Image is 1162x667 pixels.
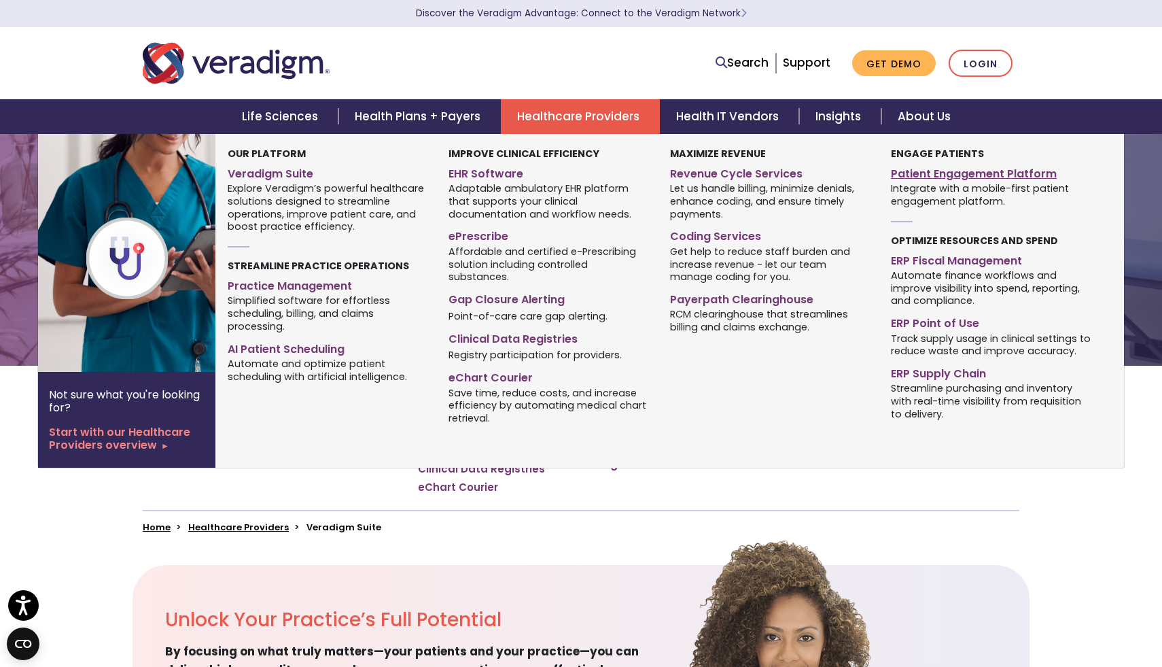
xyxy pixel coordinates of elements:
span: Streamline purchasing and inventory with real-time visibility from requisition to delivery. [891,381,1091,421]
a: Get Demo [852,50,936,77]
a: Clinical Data Registries [418,462,545,476]
a: Patient Engagement Platform [891,162,1091,182]
span: Let us handle billing, minimize denials, enhance coding, and ensure timely payments. [670,182,870,221]
a: eChart Courier [448,366,649,386]
a: Healthcare Providers [501,99,660,134]
a: Start with our Healthcare Providers overview [49,426,205,451]
button: Open CMP widget [7,628,39,660]
strong: Our Platform [228,147,306,160]
a: AI Patient Scheduling [228,337,428,357]
a: Coding Services [670,224,870,244]
img: Veradigm logo [143,41,330,86]
a: ERP Fiscal Management [891,249,1091,269]
span: Simplified software for effortless scheduling, billing, and claims processing. [228,294,428,333]
strong: Optimize Resources and Spend [891,234,1058,247]
a: Practice Management [228,274,428,294]
span: Integrate with a mobile-first patient engagement platform. [891,182,1091,208]
span: Automate and optimize patient scheduling with artificial intelligence. [228,356,428,383]
a: Home [143,521,171,534]
a: Discover the Veradigm Advantage: Connect to the Veradigm NetworkLearn More [416,7,747,20]
strong: Engage Patients [891,147,984,160]
p: Not sure what you're looking for? [49,388,205,414]
a: Login [949,50,1013,78]
span: Point-of-care care gap alerting. [448,309,608,322]
strong: Improve Clinical Efficiency [448,147,599,160]
span: Automate finance workflows and improve visibility into spend, reporting, and compliance. [891,268,1091,307]
a: Support [783,54,830,71]
strong: Maximize Revenue [670,147,766,160]
span: Track supply usage in clinical settings to reduce waste and improve accuracy. [891,331,1091,358]
a: Payerpath Clearinghouse [670,288,870,307]
a: ERP Supply Chain [891,362,1091,381]
a: Life Sciences [226,99,338,134]
span: RCM clearinghouse that streamlines billing and claims exchange. [670,307,870,334]
a: Health IT Vendors [660,99,799,134]
a: EHR Software [448,162,649,182]
img: Healthcare Provider [38,134,257,372]
a: Health Plans + Payers [338,99,501,134]
span: Registry participation for providers. [448,348,622,362]
a: Insights [799,99,881,134]
a: eChart Courier [418,481,498,494]
span: Get help to reduce staff burden and increase revenue - let our team manage coding for you. [670,244,870,284]
a: ERP Point of Use [891,311,1091,331]
strong: Streamline Practice Operations [228,259,409,273]
a: Revenue Cycle Services [670,162,870,182]
a: Clinical Data Registries [448,327,649,347]
a: Search [716,54,769,72]
a: Gap Closure Alerting [448,288,649,307]
a: ePrescribe [448,224,649,244]
a: Payerpath Clearinghouse [571,445,690,471]
a: About Us [881,99,967,134]
span: Save time, reduce costs, and increase efficiency by automating medical chart retrieval. [448,386,649,425]
a: Veradigm Suite [228,162,428,182]
span: Adaptable ambulatory EHR platform that supports your clinical documentation and workflow needs. [448,182,649,221]
span: Learn More [741,7,747,20]
span: Affordable and certified e-Prescribing solution including controlled substances. [448,244,649,284]
h2: Unlock Your Practice’s Full Potential [165,609,656,632]
a: Healthcare Providers [188,521,289,534]
span: Explore Veradigm’s powerful healthcare solutions designed to streamline operations, improve patie... [228,182,428,233]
